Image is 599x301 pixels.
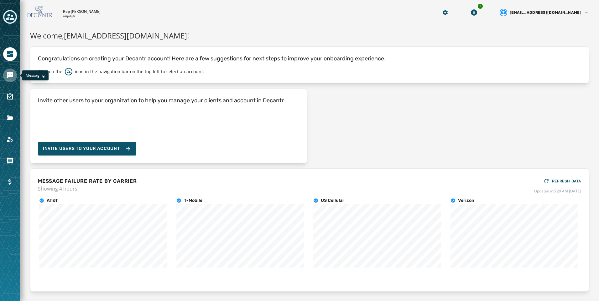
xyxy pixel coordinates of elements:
a: Navigate to Surveys [3,90,17,104]
p: Rep [PERSON_NAME] [63,9,101,14]
button: Manage global settings [440,7,451,18]
p: icon in the navigation bar on the top left to select an account. [75,69,204,75]
h4: MESSAGE FAILURE RATE BY CARRIER [38,177,137,185]
button: Invite Users to your account [38,142,136,156]
span: Updated at 8:29 AM [DATE] [534,189,581,194]
a: Navigate to Messaging [3,69,17,82]
button: Toggle account select drawer [3,10,17,24]
span: REFRESH DATA [552,179,581,184]
h4: Verizon [458,197,474,204]
h4: US Cellular [321,197,344,204]
h4: T-Mobile [184,197,202,204]
a: Navigate to Home [3,47,17,61]
p: Congratulations on creating your Decantr account! Here are a few suggestions for next steps to im... [38,54,581,63]
a: Navigate to Account [3,132,17,146]
button: Download Menu [468,7,480,18]
p: Click on the [38,69,62,75]
div: 2 [477,3,483,9]
span: Invite Users to your account [43,145,120,152]
h1: Welcome, [EMAIL_ADDRESS][DOMAIN_NAME] ! [30,30,589,41]
button: REFRESH DATA [543,176,581,186]
h4: AT&T [47,197,58,204]
div: Messaging [22,70,49,80]
span: Showing 4 hours [38,185,137,192]
a: Navigate to Files [3,111,17,125]
span: [EMAIL_ADDRESS][DOMAIN_NAME] [510,10,581,15]
h4: Invite other users to your organization to help you manage your clients and account in Decantr. [38,96,285,105]
p: a4pdijfr [63,14,75,19]
a: Navigate to Billing [3,175,17,189]
button: User settings [497,6,591,19]
a: Navigate to Orders [3,154,17,167]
